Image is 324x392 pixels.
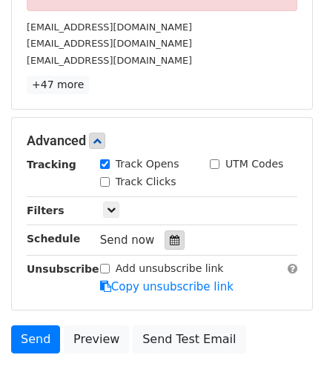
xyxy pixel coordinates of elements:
[64,325,129,353] a: Preview
[27,38,192,49] small: [EMAIL_ADDRESS][DOMAIN_NAME]
[133,325,245,353] a: Send Test Email
[100,233,155,247] span: Send now
[27,233,80,245] strong: Schedule
[250,321,324,392] iframe: Chat Widget
[100,280,234,293] a: Copy unsubscribe link
[27,205,65,216] strong: Filters
[27,21,192,33] small: [EMAIL_ADDRESS][DOMAIN_NAME]
[116,261,224,276] label: Add unsubscribe link
[116,174,176,190] label: Track Clicks
[11,325,60,353] a: Send
[225,156,283,172] label: UTM Codes
[116,156,179,172] label: Track Opens
[27,76,89,94] a: +47 more
[27,159,76,170] strong: Tracking
[27,55,192,66] small: [EMAIL_ADDRESS][DOMAIN_NAME]
[27,133,297,149] h5: Advanced
[27,263,99,275] strong: Unsubscribe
